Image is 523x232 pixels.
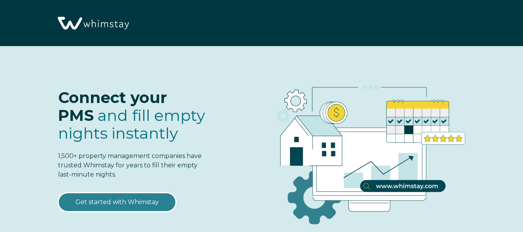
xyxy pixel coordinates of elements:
a: Get started with Whimstay [58,192,176,212]
span: 1,500+ property management companies have trusted Whimstay for years to fill their empty last-min... [58,152,202,178]
span: fill empty nights instantly [58,106,205,143]
span: Connect your PMS [58,88,167,125]
span: and [58,106,205,143]
img: Whimstay Logo-02 1 [54,4,131,43]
